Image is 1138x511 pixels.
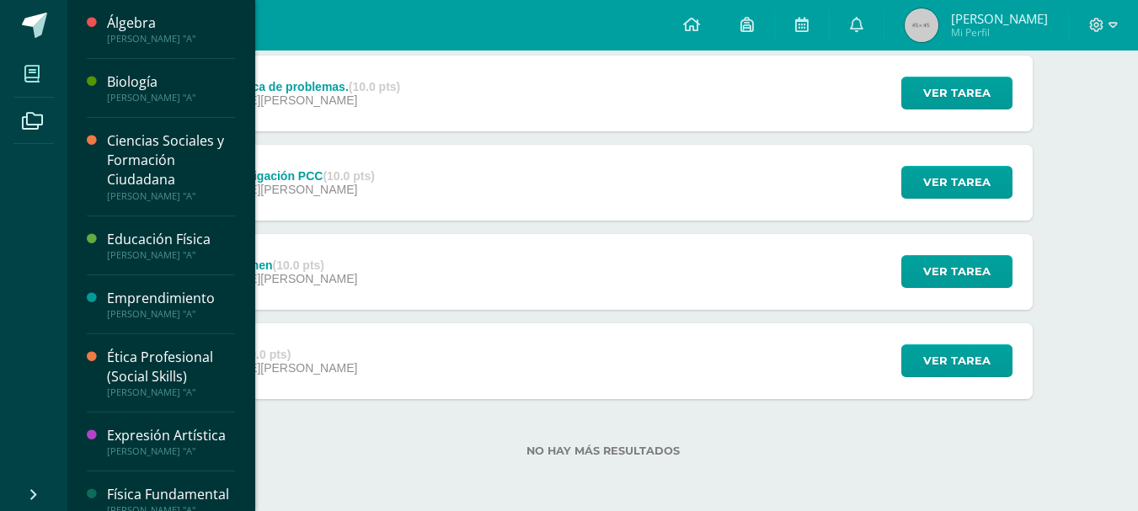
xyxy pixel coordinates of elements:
div: Biología [107,72,235,92]
div: Física Fundamental [107,485,235,504]
span: Ver tarea [923,77,991,109]
div: Emprendimiento [107,289,235,308]
span: [DATE][PERSON_NAME] [223,272,357,285]
div: [PERSON_NAME] "A" [107,33,235,45]
strong: (10.0 pts) [323,169,374,183]
div: [PERSON_NAME] "A" [107,92,235,104]
span: Ver tarea [923,167,991,198]
div: [PERSON_NAME] "A" [107,249,235,261]
div: [PERSON_NAME] "A" [107,190,235,202]
div: [PERSON_NAME] "A" [107,386,235,398]
button: Ver tarea [901,77,1012,109]
strong: (10.0 pts) [349,80,400,93]
span: Ver tarea [923,345,991,376]
a: Emprendimiento[PERSON_NAME] "A" [107,289,235,320]
div: [PERSON_NAME] "A" [107,308,235,320]
img: 45x45 [905,8,938,42]
strong: (10.0 pts) [273,258,324,272]
div: Educación Física [107,230,235,249]
a: Ética Profesional (Social Skills)[PERSON_NAME] "A" [107,348,235,398]
button: Ver tarea [901,255,1012,288]
strong: (10.0 pts) [239,348,291,361]
button: Ver tarea [901,344,1012,377]
div: Álgebra [107,13,235,33]
span: [DATE][PERSON_NAME] [223,361,357,375]
a: Educación Física[PERSON_NAME] "A" [107,230,235,261]
div: Ciencias Sociales y Formación Ciudadana [107,131,235,189]
span: Mi Perfil [951,25,1048,40]
a: Biología[PERSON_NAME] "A" [107,72,235,104]
div: [PERSON_NAME] "A" [107,445,235,457]
a: Ciencias Sociales y Formación Ciudadana[PERSON_NAME] "A" [107,131,235,201]
a: Expresión Artística[PERSON_NAME] "A" [107,426,235,457]
div: Expresión Artística [107,426,235,445]
div: HT2-PIC [193,348,357,361]
span: [PERSON_NAME] [951,10,1048,27]
span: [DATE][PERSON_NAME] [223,183,357,196]
a: Álgebra[PERSON_NAME] "A" [107,13,235,45]
div: HT1-Resumen [193,258,357,272]
span: [DATE][PERSON_NAME] [223,93,357,107]
span: Ver tarea [923,256,991,287]
label: No hay más resultados [174,444,1033,457]
div: HT3-Investigación PCC [193,169,375,183]
div: Ética Profesional (Social Skills) [107,348,235,386]
div: HT4-Práctica de problemas. [193,80,400,93]
button: Ver tarea [901,166,1012,199]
